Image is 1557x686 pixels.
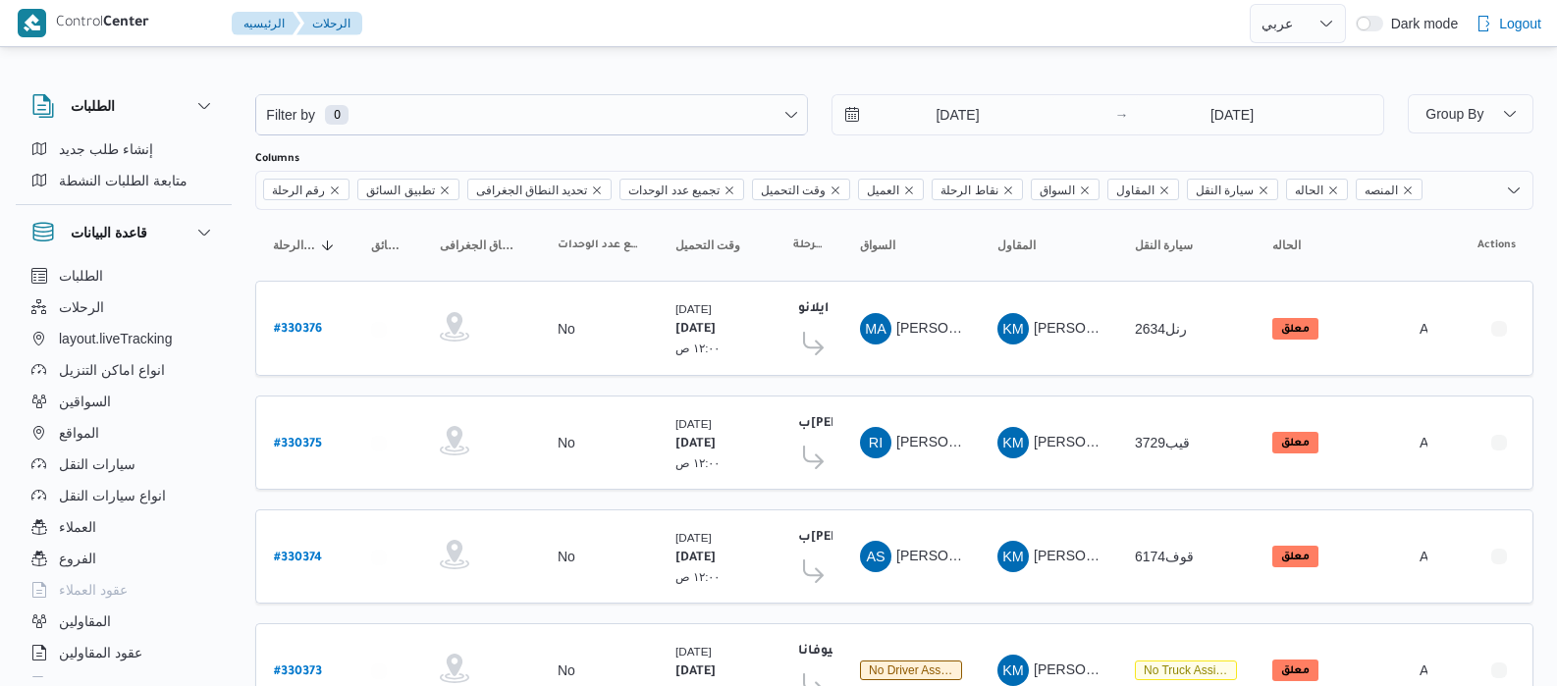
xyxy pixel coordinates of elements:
button: المواقع [24,417,224,449]
b: مصنع بيوفانا [798,645,878,659]
span: [PERSON_NAME] [PERSON_NAME] [1034,319,1263,335]
button: Remove المقاول from selection in this group [1158,185,1170,196]
span: وقت التحميل [752,179,850,200]
div: الطلبات [16,133,232,204]
button: الرحلات [24,291,224,323]
b: معلق [1281,438,1310,449]
b: [DATE] [675,438,716,451]
span: رقم الرحلة [272,180,325,201]
span: سيارة النقل [1135,237,1193,253]
span: تجميع عدد الوحدات [628,180,720,201]
span: المنصه [1365,180,1398,201]
span: نقاط الرحلة [793,237,825,253]
input: Press the down key to open a popover containing a calendar. [1135,95,1330,134]
div: قاعدة البيانات [16,260,232,685]
button: عقود المقاولين [24,637,224,668]
button: Remove السواق from selection in this group [1079,185,1091,196]
span: Actions [1477,237,1516,253]
span: RI [869,427,883,458]
span: AS [866,541,885,572]
img: X8yXhbKr1z7QwAAAABJRU5ErkJggg== [18,9,46,37]
span: [PERSON_NAME] [PERSON_NAME] [1034,661,1263,677]
button: Remove الحاله from selection in this group [1327,185,1339,196]
span: No driver assigned [869,663,970,677]
span: سيارة النقل [1187,179,1278,200]
button: Actions [1483,427,1515,458]
span: [PERSON_NAME] [PERSON_NAME] [896,434,1126,449]
span: المقاول [1107,179,1179,200]
b: # 330376 [274,323,322,337]
span: الرحلات [59,295,104,319]
span: Admin [1420,321,1459,337]
span: المواقع [59,421,99,445]
button: Remove العميل from selection in this group [903,185,915,196]
span: الحاله [1295,180,1323,201]
a: #330376 [274,315,322,342]
span: KM [1002,313,1024,344]
button: Remove تحديد النطاق الجغرافى from selection in this group [591,185,603,196]
b: [DATE] [675,323,716,337]
button: Remove نقاط الرحلة from selection in this group [1002,185,1014,196]
span: السواقين [59,390,111,413]
span: No truck assigned [1144,663,1242,677]
span: KM [1002,655,1024,686]
span: KM [1002,427,1024,458]
b: [DATE] [675,552,716,565]
button: layout.liveTracking [24,323,224,354]
button: Remove تطبيق السائق from selection in this group [439,185,451,196]
span: نقاط الرحلة [940,180,997,201]
span: العملاء [59,515,96,539]
small: ١٢:٠٠ ص [675,456,721,469]
span: MA [865,313,886,344]
b: معلق [1281,665,1310,677]
h3: الطلبات [71,94,115,118]
span: تحديد النطاق الجغرافى [476,180,588,201]
span: انواع سيارات النقل [59,484,166,507]
button: Remove المنصه from selection in this group [1402,185,1414,196]
button: Remove سيارة النقل from selection in this group [1258,185,1269,196]
b: معلق [1281,552,1310,563]
button: Filter by0 available filters [256,95,807,134]
span: [PERSON_NAME] [PERSON_NAME] [1034,434,1263,449]
span: وقت التحميل [675,237,740,253]
span: الطلبات [59,264,103,288]
span: layout.liveTracking [59,327,172,350]
button: المقاولين [24,606,224,637]
span: سيارات النقل [59,452,135,476]
span: [PERSON_NAME] [PERSON_NAME] [896,548,1126,563]
small: [DATE] [675,531,712,544]
input: Press the down key to open a popover containing a calendar. [832,95,1055,134]
span: انواع اماكن التنزيل [59,358,165,382]
button: Actions [1483,313,1515,344]
span: الحاله [1286,179,1348,200]
div: Mustfa Abadallah Ali Mustfa [860,313,891,344]
small: [DATE] [675,302,712,315]
button: الرحلات [296,12,362,35]
button: العملاء [24,511,224,543]
div: Abadalazaiaz Said Abadalazaiaz Hassan [860,541,891,572]
small: [DATE] [675,645,712,658]
button: سيارة النقل [1127,230,1245,261]
span: تطبيق السائق [357,179,458,200]
small: [DATE] [675,417,712,430]
span: Filter by [264,103,317,127]
button: Remove تجميع عدد الوحدات from selection in this group [724,185,735,196]
span: وقت التحميل [761,180,826,201]
span: رقم الرحلة; Sorted in descending order [273,237,316,253]
button: السواق [852,230,970,261]
b: ب[PERSON_NAME] [798,531,911,545]
button: Group By [1408,94,1533,133]
span: تطبيق السائق [371,237,404,253]
button: Actions [1483,541,1515,572]
span: [PERSON_NAME] [896,319,1009,335]
div: Khald Mmdoh Hassan Muhammad Alabs [997,655,1029,686]
span: نقاط الرحلة [932,179,1022,200]
span: تحديد النطاق الجغرافى [440,237,522,253]
button: الفروع [24,543,224,574]
a: #330373 [274,658,322,684]
span: Admin [1420,435,1459,450]
a: #330374 [274,544,322,570]
span: المنصه [1356,179,1423,200]
div: No [558,320,575,338]
span: Admin [1420,662,1459,678]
